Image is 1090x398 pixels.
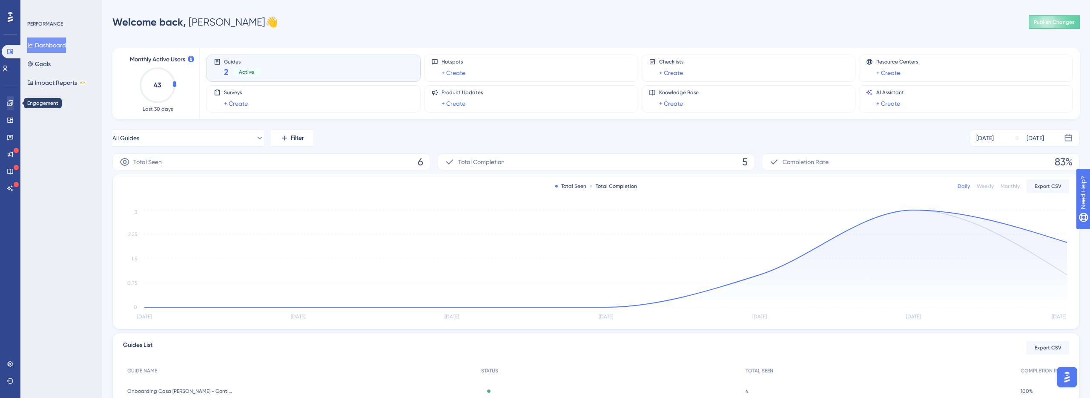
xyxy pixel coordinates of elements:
[224,66,229,78] span: 2
[133,157,162,167] span: Total Seen
[1001,183,1020,190] div: Monthly
[27,56,51,72] button: Goals
[876,89,904,96] span: AI Assistant
[742,155,748,169] span: 5
[659,98,683,109] a: + Create
[442,58,465,65] span: Hotspots
[783,157,829,167] span: Completion Rate
[112,16,186,28] span: Welcome back,
[1029,15,1080,29] button: Publish Changes
[906,314,921,320] tspan: [DATE]
[79,81,86,85] div: BETA
[271,130,313,147] button: Filter
[1055,155,1073,169] span: 83%
[442,68,465,78] a: + Create
[130,55,185,65] span: Monthly Active Users
[112,133,139,143] span: All Guides
[590,183,637,190] div: Total Completion
[224,58,261,64] span: Guides
[481,367,498,374] span: STATUS
[127,280,137,286] tspan: 0.75
[1027,341,1069,355] button: Export CSV
[20,2,53,12] span: Need Help?
[445,314,459,320] tspan: [DATE]
[458,157,505,167] span: Total Completion
[123,340,152,355] span: Guides List
[876,68,900,78] a: + Create
[291,314,305,320] tspan: [DATE]
[1054,364,1080,390] iframe: UserGuiding AI Assistant Launcher
[143,106,173,112] span: Last 30 days
[134,304,137,310] tspan: 0
[27,37,66,53] button: Dashboard
[659,58,683,65] span: Checklists
[27,75,86,90] button: Impact ReportsBETA
[135,209,137,215] tspan: 3
[224,98,248,109] a: + Create
[1035,344,1061,351] span: Export CSV
[555,183,586,190] div: Total Seen
[599,314,613,320] tspan: [DATE]
[746,388,749,395] span: 4
[442,98,465,109] a: + Create
[876,58,918,65] span: Resource Centers
[876,98,900,109] a: + Create
[659,89,699,96] span: Knowledge Base
[112,15,278,29] div: [PERSON_NAME] 👋
[1021,388,1033,395] span: 100%
[1035,183,1061,190] span: Export CSV
[1027,179,1069,193] button: Export CSV
[1034,19,1075,26] span: Publish Changes
[137,314,152,320] tspan: [DATE]
[977,183,994,190] div: Weekly
[659,68,683,78] a: + Create
[27,20,63,27] div: PERFORMANCE
[128,231,137,237] tspan: 2.25
[752,314,767,320] tspan: [DATE]
[132,256,137,262] tspan: 1.5
[239,69,254,75] span: Active
[224,89,248,96] span: Surveys
[1021,367,1065,374] span: COMPLETION RATE
[442,89,483,96] span: Product Updates
[1052,314,1066,320] tspan: [DATE]
[291,133,304,143] span: Filter
[127,388,234,395] span: Onboarding Casa [PERSON_NAME] - Continuar - Prod
[112,130,264,147] button: All Guides
[154,81,161,89] text: 43
[418,155,423,169] span: 6
[976,133,994,143] div: [DATE]
[1027,133,1044,143] div: [DATE]
[958,183,970,190] div: Daily
[746,367,773,374] span: TOTAL SEEN
[127,367,157,374] span: GUIDE NAME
